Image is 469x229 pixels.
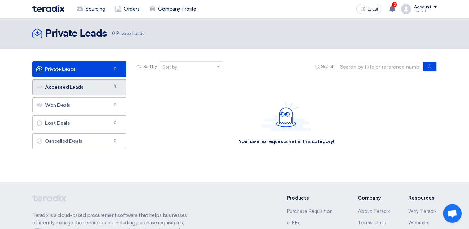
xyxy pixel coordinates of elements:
span: 2 [392,2,397,7]
img: Teradix logo [32,5,64,12]
span: Sort by [143,63,157,70]
a: Won Deals0 [32,97,126,113]
a: Why Teradix [408,209,437,214]
input: Search by title or reference number [337,62,423,71]
span: 0 [112,31,115,36]
h2: Private Leads [45,28,107,40]
a: Lost Deals0 [32,115,126,131]
a: Accessed Leads2 [32,79,126,95]
a: Purchase Requisition [287,209,333,214]
div: Sort by [162,64,177,70]
span: 2 [111,84,119,90]
span: Search [321,63,334,70]
span: 0 [111,102,119,108]
span: العربية [366,7,378,11]
a: e-RFx [287,220,300,226]
a: About Teradix [357,209,390,214]
span: 0 [111,120,119,126]
div: You have no requests yet in this category! [238,138,334,145]
a: Terms of use [357,220,387,226]
li: Company [357,194,390,202]
span: 0 [111,66,119,72]
button: العربية [356,4,381,14]
a: Private Leads0 [32,61,126,77]
a: Orders [110,2,144,16]
li: Resources [408,194,437,202]
a: Cancelled Deals0 [32,133,126,149]
li: Products [287,194,339,202]
img: profile_test.png [401,4,411,14]
a: Sourcing [72,2,110,16]
span: Private Leads [112,30,144,37]
a: Webinars [408,220,429,226]
img: Hello [261,101,311,131]
div: Open chat [443,204,462,223]
div: Account [414,5,431,10]
a: Company Profile [144,2,201,16]
div: Hamad [414,10,437,13]
span: 0 [111,138,119,144]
